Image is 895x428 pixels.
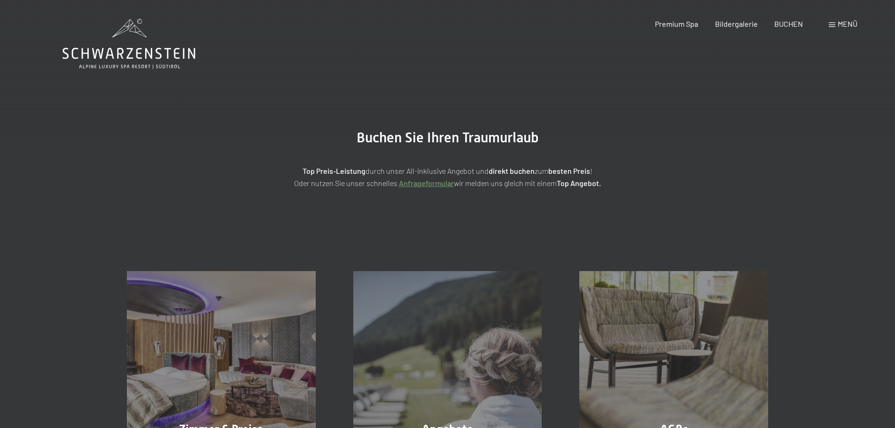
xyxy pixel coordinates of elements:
[557,179,601,187] strong: Top Angebot.
[715,19,758,28] a: Bildergalerie
[838,19,857,28] span: Menü
[489,166,535,175] strong: direkt buchen
[213,165,683,189] p: durch unser All-inklusive Angebot und zum ! Oder nutzen Sie unser schnelles wir melden uns gleich...
[774,19,803,28] a: BUCHEN
[399,179,454,187] a: Anfrageformular
[548,166,590,175] strong: besten Preis
[303,166,366,175] strong: Top Preis-Leistung
[357,129,539,146] span: Buchen Sie Ihren Traumurlaub
[655,19,698,28] a: Premium Spa
[358,237,435,246] span: Einwilligung Marketing*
